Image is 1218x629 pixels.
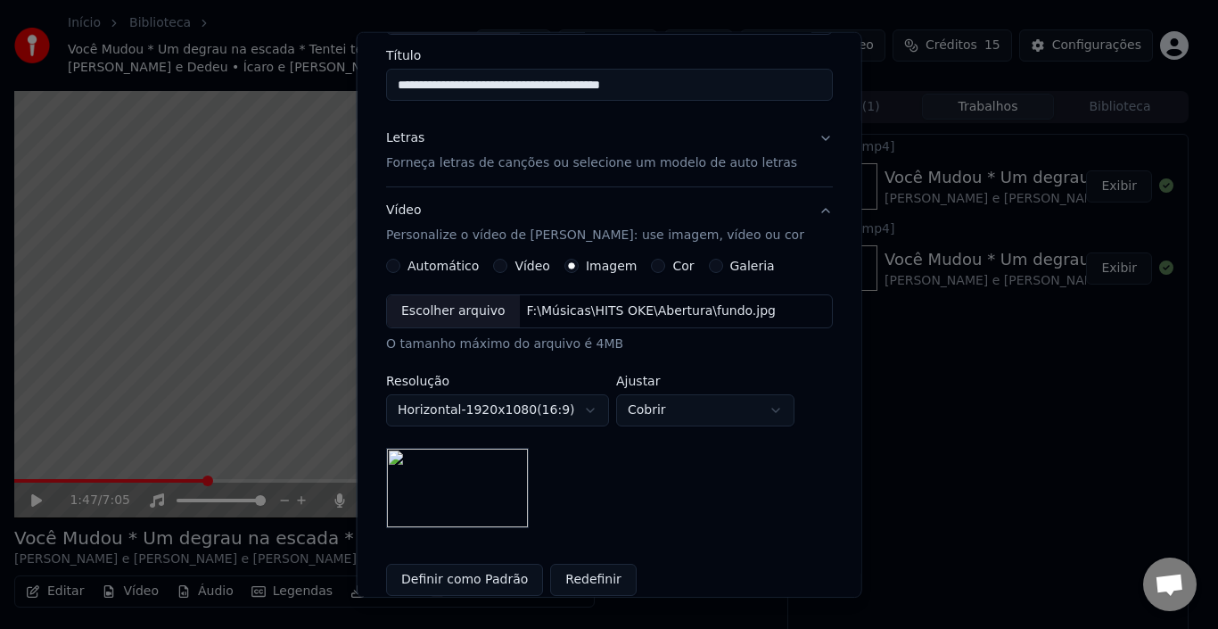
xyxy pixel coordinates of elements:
[616,375,794,387] label: Ajustar
[386,129,424,147] div: Letras
[729,260,774,272] label: Galeria
[386,375,609,387] label: Resolução
[407,260,479,272] label: Automático
[386,227,804,244] p: Personalize o vídeo de [PERSON_NAME]: use imagem, vídeo ou cor
[387,295,520,327] div: Escolher arquivo
[386,335,833,353] div: O tamanho máximo do arquivo é 4MB
[386,202,804,244] div: Vídeo
[585,260,636,272] label: Imagem
[672,260,694,272] label: Cor
[519,302,782,320] div: F:\Músicas\HITS OKE\Abertura\fundo.jpg
[386,115,833,186] button: LetrasForneça letras de canções ou selecione um modelo de auto letras
[386,154,797,172] p: Forneça letras de canções ou selecione um modelo de auto letras
[514,260,550,272] label: Vídeo
[386,259,833,610] div: VídeoPersonalize o vídeo de [PERSON_NAME]: use imagem, vídeo ou cor
[550,564,637,596] button: Redefinir
[386,564,543,596] button: Definir como Padrão
[386,49,833,62] label: Título
[386,187,833,259] button: VídeoPersonalize o vídeo de [PERSON_NAME]: use imagem, vídeo ou cor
